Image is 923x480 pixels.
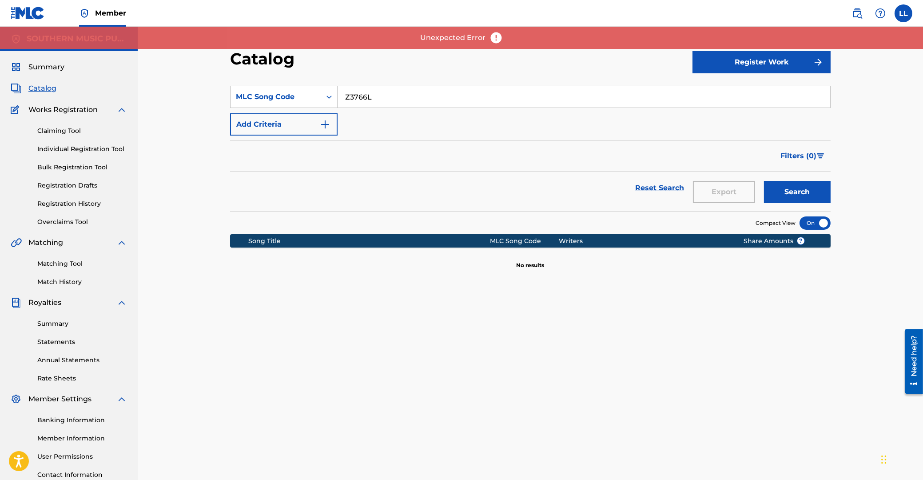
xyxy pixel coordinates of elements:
[797,237,804,244] span: ?
[248,236,490,246] div: Song Title
[780,151,816,161] span: Filters ( 0 )
[11,62,21,72] img: Summary
[28,83,56,94] span: Catalog
[28,394,92,404] span: Member Settings
[559,236,730,246] div: Writers
[490,236,559,246] div: MLC Song Code
[95,8,126,18] span: Member
[11,104,22,115] img: Works Registration
[116,104,127,115] img: expand
[230,113,338,136] button: Add Criteria
[79,8,90,19] img: Top Rightsholder
[898,325,923,399] iframe: Resource Center
[852,8,863,19] img: search
[28,237,63,248] span: Matching
[28,62,64,72] span: Summary
[37,337,127,347] a: Statements
[631,178,688,198] a: Reset Search
[11,297,21,308] img: Royalties
[37,434,127,443] a: Member Information
[11,394,21,404] img: Member Settings
[320,119,330,130] img: 9d2ae6d4665cec9f34b9.svg
[813,57,824,68] img: f7272a7cc735f4ea7f67.svg
[517,251,545,269] p: No results
[489,31,503,44] img: error
[37,163,127,172] a: Bulk Registration Tool
[11,83,21,94] img: Catalog
[421,32,486,43] p: Unexpected Error
[764,181,831,203] button: Search
[37,277,127,287] a: Match History
[116,394,127,404] img: expand
[236,92,316,102] div: MLC Song Code
[879,437,923,480] iframe: Chat Widget
[848,4,866,22] a: Public Search
[895,4,912,22] div: User Menu
[37,374,127,383] a: Rate Sheets
[28,297,61,308] span: Royalties
[775,145,831,167] button: Filters (0)
[37,356,127,365] a: Annual Statements
[116,237,127,248] img: expand
[756,219,796,227] span: Compact View
[881,446,887,473] div: Drag
[37,217,127,227] a: Overclaims Tool
[37,319,127,328] a: Summary
[744,236,805,246] span: Share Amounts
[875,8,886,19] img: help
[871,4,889,22] div: Help
[11,62,64,72] a: SummarySummary
[817,153,824,159] img: filter
[116,297,127,308] img: expand
[37,470,127,480] a: Contact Information
[11,237,22,248] img: Matching
[230,86,831,212] form: Search Form
[692,51,831,73] button: Register Work
[28,104,98,115] span: Works Registration
[230,49,299,69] h2: Catalog
[11,83,56,94] a: CatalogCatalog
[37,144,127,154] a: Individual Registration Tool
[37,452,127,461] a: User Permissions
[37,199,127,208] a: Registration History
[37,416,127,425] a: Banking Information
[37,126,127,136] a: Claiming Tool
[37,181,127,190] a: Registration Drafts
[11,7,45,20] img: MLC Logo
[37,259,127,268] a: Matching Tool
